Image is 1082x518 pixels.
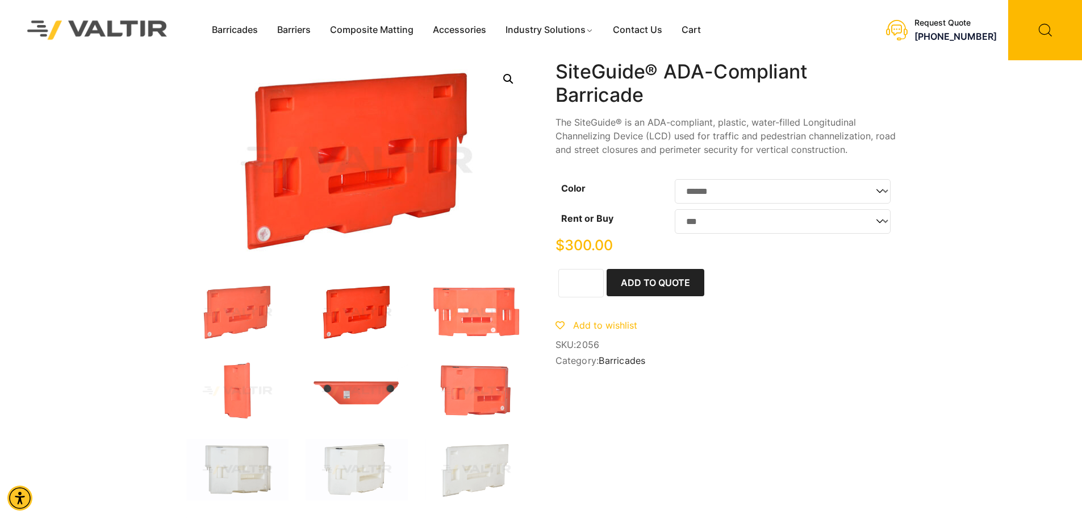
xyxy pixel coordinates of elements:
[425,282,527,343] img: An orange plastic container with cutouts and a smooth surface, designed for storage or transport.
[573,320,637,331] span: Add to wishlist
[268,22,320,39] a: Barriers
[555,237,565,254] span: $
[306,439,408,500] img: A white plastic component with various cutouts and openings, likely used in machinery or automoti...
[555,237,613,254] bdi: 300.00
[425,439,527,500] img: A white plastic pallet with cut-out handles and a smooth surface, designed for storage or transport.
[555,355,896,366] span: Category:
[561,183,586,194] label: Color
[607,269,704,296] button: Add to Quote
[306,282,408,343] img: SiteGuide_Org_3Q2.jpg
[423,22,496,39] a: Accessories
[914,31,997,42] a: call (888) 496-3625
[186,360,289,422] img: An orange rectangular plastic object, possibly a storage container or equipment, with a smooth su...
[12,6,182,54] img: Valtir Rentals
[555,320,637,331] a: Add to wishlist
[599,355,645,366] a: Barricades
[914,18,997,28] div: Request Quote
[498,69,519,89] a: Open this option
[7,486,32,511] div: Accessibility Menu
[202,22,268,39] a: Barricades
[306,360,408,422] img: An orange tool with a triangular shape, featuring two black wheels and a label on one side.
[320,22,423,39] a: Composite Matting
[561,213,613,224] label: Rent or Buy
[425,360,527,422] img: An orange plastic container with various cutouts and a circular opening, likely used for storage ...
[576,339,599,350] span: 2056
[558,269,604,297] input: Product quantity
[496,22,603,39] a: Industry Solutions
[672,22,711,39] a: Cart
[555,60,896,107] h1: SiteGuide® ADA-Compliant Barricade
[186,282,289,343] img: SiteGuide_Org_3Q2.jpg
[186,439,289,500] img: A white plastic component with various cutouts and slots, likely used in machinery or equipment.
[555,339,896,350] span: SKU:
[603,22,672,39] a: Contact Us
[555,115,896,156] p: The SiteGuide® is an ADA-compliant, plastic, water-filled Longitudinal Channelizing Device (LCD) ...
